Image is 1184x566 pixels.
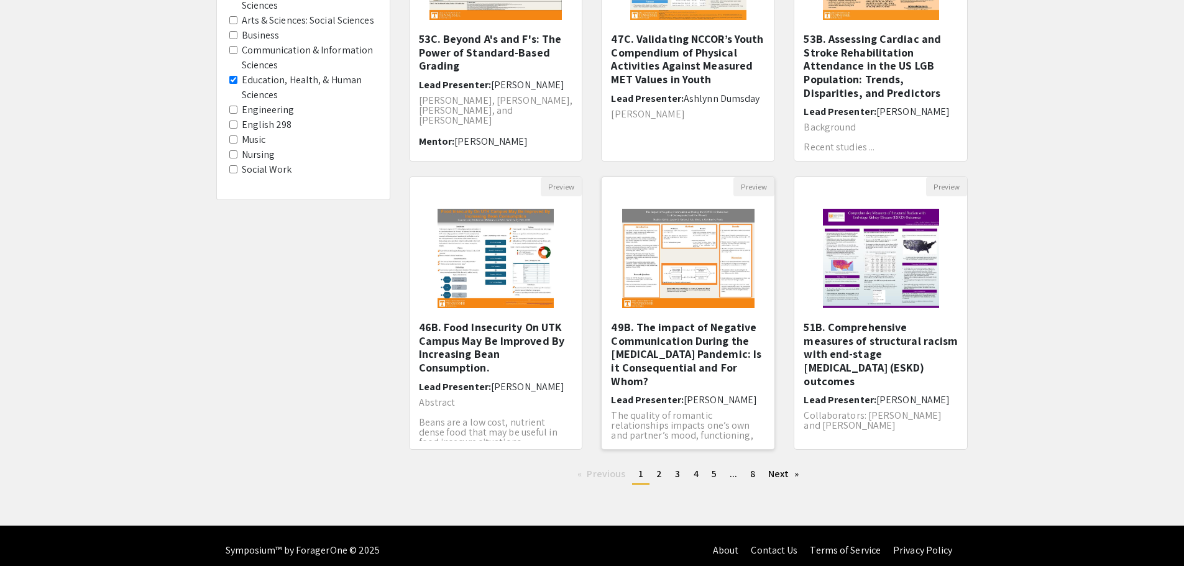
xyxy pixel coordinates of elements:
[675,467,680,480] span: 3
[794,176,968,450] div: Open Presentation <p>51B. Comprehensive measures of structural racism with end-stage kidney disea...
[638,467,643,480] span: 1
[751,544,797,557] a: Contact Us
[611,394,765,406] h6: Lead Presenter:
[242,117,292,132] label: English 298
[491,78,564,91] span: [PERSON_NAME]
[804,122,958,132] p: Background
[601,176,775,450] div: Open Presentation <p><br></p><p>49B. The impact of Negative Communication During the COVID-19 Pan...
[242,43,377,73] label: Communication & Information Sciences
[491,380,564,393] span: [PERSON_NAME]
[419,418,573,447] p: Beans are a low cost, nutrient dense food that may be useful in food insecure situations...
[750,467,755,480] span: 8
[419,79,573,91] h6: Lead Presenter:
[712,467,717,480] span: 5
[611,32,765,86] h5: 47C. Validating NCCOR’s Youth Compendium of Physical Activities Against Measured MET Values in Youth
[409,465,968,485] ul: Pagination
[611,109,765,119] p: [PERSON_NAME]
[804,106,958,117] h6: Lead Presenter:
[419,32,573,73] h5: 53C. Beyond A's and F's: The Power of Standard-Based Grading
[810,544,881,557] a: Terms of Service
[611,409,753,452] span: The quality of romantic relationships impacts one’s own and partner’s mood, functioning, an...
[656,467,662,480] span: 2
[425,196,566,321] img: <p>46B. Food Insecurity On UTK Campus May Be Improved By Increasing Bean Consumption.</p>
[242,13,374,28] label: Arts & Sciences: Social Sciences
[9,510,53,557] iframe: Chat
[242,103,295,117] label: Engineering
[242,147,275,162] label: Nursing
[541,177,582,196] button: Preview
[804,32,958,99] h5: 53B. Assessing Cardiac and Stroke Rehabilitation Attendance in the US LGB Population: Trends, Dis...
[926,177,967,196] button: Preview
[730,467,737,480] span: ...
[684,92,760,105] span: Ashlynn Dumsday
[684,393,757,406] span: [PERSON_NAME]
[611,93,765,104] h6: Lead Presenter:
[419,398,573,408] p: Abstract
[804,411,958,431] p: Collaborators: [PERSON_NAME] and [PERSON_NAME]
[694,467,699,480] span: 4
[419,96,573,126] p: [PERSON_NAME], [PERSON_NAME], [PERSON_NAME], and [PERSON_NAME]
[419,135,455,148] span: Mentor:
[713,544,739,557] a: About
[611,321,765,388] h5: 49B. The impact of Negative Communication During the [MEDICAL_DATA] Pandemic: Is it Consequential...
[242,132,266,147] label: Music
[804,142,958,152] p: Recent studies ...
[876,393,950,406] span: [PERSON_NAME]
[610,196,767,321] img: <p><br></p><p>49B. The impact of Negative Communication During the COVID-19 Pandemic: Is it Conse...
[409,176,583,450] div: Open Presentation <p>46B. Food Insecurity On UTK Campus May Be Improved By Increasing Bean Consum...
[876,105,950,118] span: [PERSON_NAME]
[242,162,292,177] label: Social Work
[762,465,805,483] a: Next page
[804,321,958,388] h5: 51B. Comprehensive measures of structural racism with end-stage [MEDICAL_DATA] (ESKD) outcomes
[733,177,774,196] button: Preview
[419,321,573,374] h5: 46B. Food Insecurity On UTK Campus May Be Improved By Increasing Bean Consumption.
[242,73,377,103] label: Education, Health, & Human Sciences
[810,196,952,321] img: <p>51B. Comprehensive measures of structural racism with end-stage kidney disease (ESKD) outcomes...
[454,135,528,148] span: [PERSON_NAME]
[419,381,573,393] h6: Lead Presenter:
[893,544,952,557] a: Privacy Policy
[587,467,625,480] span: Previous
[804,439,848,452] span: End-stag...
[242,28,280,43] label: Business
[804,394,958,406] h6: Lead Presenter:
